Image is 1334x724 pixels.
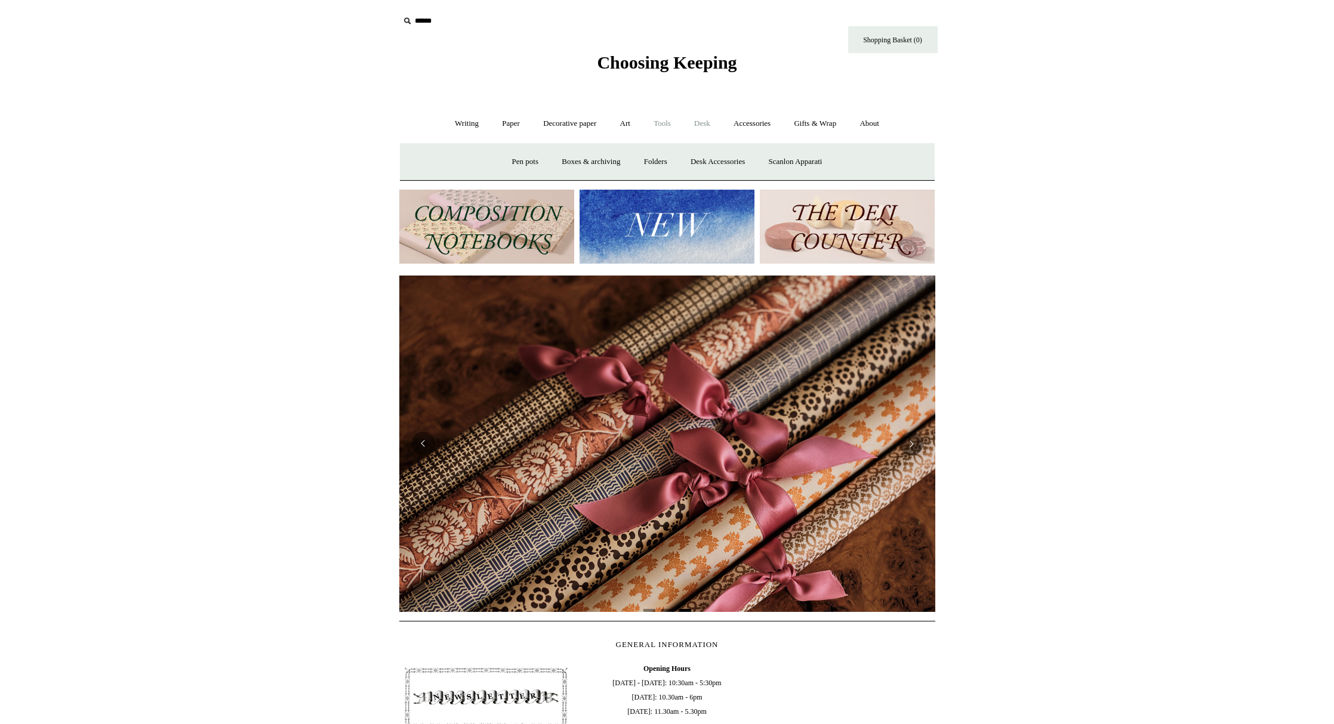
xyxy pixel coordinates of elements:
a: Decorative paper [532,108,607,140]
a: Accessories [723,108,781,140]
a: Boxes & archiving [551,146,631,178]
a: Scanlon Apparati [758,146,833,178]
button: Page 2 [661,609,673,612]
a: About [849,108,890,140]
b: Opening Hours [643,664,691,673]
a: Desk Accessories [680,146,756,178]
a: Choosing Keeping [597,62,737,70]
a: Desk [683,108,721,140]
a: Tools [643,108,682,140]
img: 202302 Composition ledgers.jpg__PID:69722ee6-fa44-49dd-a067-31375e5d54ec [399,190,574,264]
a: Gifts & Wrap [783,108,847,140]
a: Folders [633,146,678,178]
button: Next [899,432,923,456]
img: New.jpg__PID:f73bdf93-380a-4a35-bcfe-7823039498e1 [580,190,754,264]
a: Art [609,108,641,140]
a: Shopping Basket (0) [848,26,938,53]
span: GENERAL INFORMATION [616,640,719,649]
button: Previous [411,432,435,456]
a: Pen pots [501,146,549,178]
a: Writing [444,108,489,140]
button: Page 1 [643,609,655,612]
span: Choosing Keeping [597,52,737,72]
button: Page 3 [679,609,691,612]
img: The Deli Counter [760,190,935,264]
img: Early Bird [399,276,935,612]
a: Paper [491,108,531,140]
